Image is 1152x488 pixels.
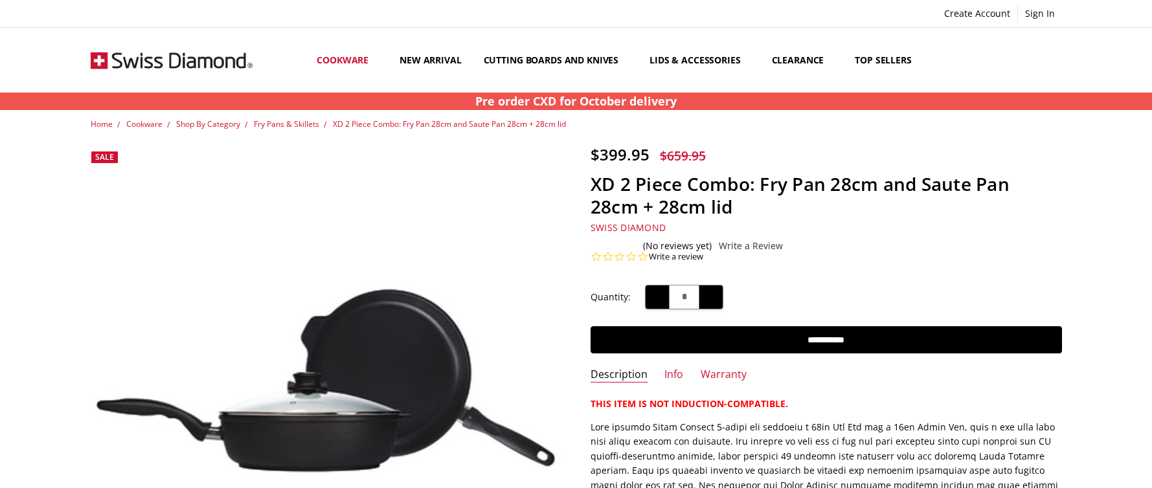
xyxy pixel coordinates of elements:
[660,147,706,164] span: $659.95
[649,251,703,263] a: Write a review
[91,28,253,93] img: Free Shipping On Every Order
[761,31,844,89] a: Clearance
[844,31,922,89] a: Top Sellers
[473,31,639,89] a: Cutting boards and knives
[591,290,631,304] label: Quantity:
[591,221,666,234] a: Swiss Diamond
[643,241,712,251] span: (No reviews yet)
[91,118,113,129] a: Home
[475,93,677,109] strong: Pre order CXD for October delivery
[638,31,760,89] a: Lids & Accessories
[254,118,319,129] a: Fry Pans & Skillets
[95,151,114,162] span: Sale
[1018,5,1062,23] a: Sign In
[664,368,683,383] a: Info
[389,31,472,89] a: New arrival
[126,118,163,129] a: Cookware
[591,173,1062,218] h1: XD 2 Piece Combo: Fry Pan 28cm and Saute Pan 28cm + 28cm lid
[701,368,747,383] a: Warranty
[591,368,648,383] a: Description
[333,118,566,129] a: XD 2 Piece Combo: Fry Pan 28cm and Saute Pan 28cm + 28cm lid
[719,241,783,251] a: Write a Review
[306,31,389,89] a: Cookware
[937,5,1017,23] a: Create Account
[591,144,649,165] span: $399.95
[176,118,240,129] a: Shop By Category
[591,397,788,410] strong: THIS ITEM IS NOT INDUCTION-COMPATIBLE.
[91,280,562,480] img: XD 2 Piece Combo: Fry Pan 28cm and Saute Pan 28cm + 28cm lid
